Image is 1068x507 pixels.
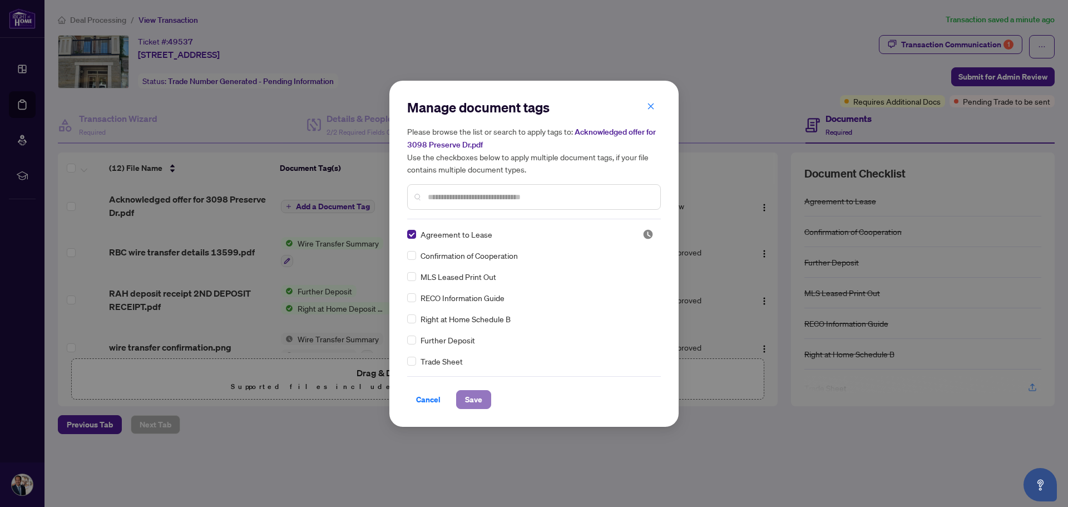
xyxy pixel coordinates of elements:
span: Acknowledged offer for 3098 Preserve Dr.pdf [407,127,656,150]
span: Confirmation of Cooperation [421,249,518,262]
span: Save [465,391,482,408]
span: Agreement to Lease [421,228,492,240]
button: Cancel [407,390,449,409]
span: MLS Leased Print Out [421,270,496,283]
span: Trade Sheet [421,355,463,367]
span: Cancel [416,391,441,408]
span: close [647,102,655,110]
img: status [642,229,654,240]
span: Pending Review [642,229,654,240]
button: Save [456,390,491,409]
span: Further Deposit [421,334,475,346]
h2: Manage document tags [407,99,661,116]
h5: Please browse the list or search to apply tags to: Use the checkboxes below to apply multiple doc... [407,125,661,175]
span: RECO Information Guide [421,292,505,304]
button: Open asap [1023,468,1057,501]
span: Right at Home Schedule B [421,313,511,325]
